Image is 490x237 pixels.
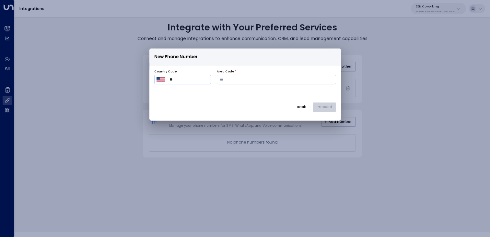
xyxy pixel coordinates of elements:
span: New Phone Number [154,53,198,60]
button: Back [293,102,310,112]
button: Select country [157,74,167,85]
label: Area Code [217,70,234,74]
label: Country Code [154,70,177,74]
img: United States [157,77,165,82]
